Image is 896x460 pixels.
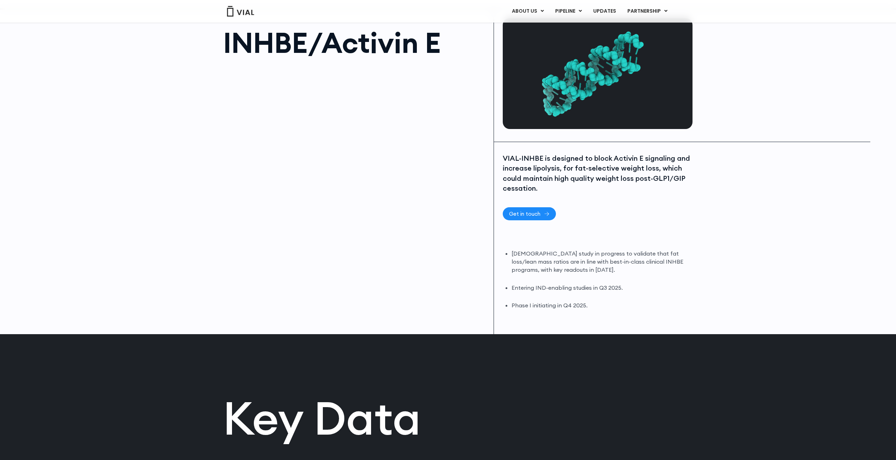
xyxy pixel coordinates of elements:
[512,301,691,309] li: Phase I initiating in Q4 2025.
[512,250,691,274] li: [DEMOGRAPHIC_DATA] study in progress to validate that fat loss/lean mass ratios are in line with ...
[503,207,556,220] a: Get in touch
[512,284,691,292] li: Entering IND-enabling studies in Q3 2025.
[588,5,621,17] a: UPDATES
[506,5,549,17] a: ABOUT USMenu Toggle
[223,395,673,441] h2: Key Data
[226,6,255,17] img: Vial Logo
[550,5,587,17] a: PIPELINEMenu Toggle
[509,211,540,216] span: Get in touch
[622,5,673,17] a: PARTNERSHIPMenu Toggle
[503,153,691,194] div: VIAL-INHBE is designed to block Activin E signaling and increase lipolysis, for fat-selective wei...
[223,29,487,57] h1: INHBE/Activin E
